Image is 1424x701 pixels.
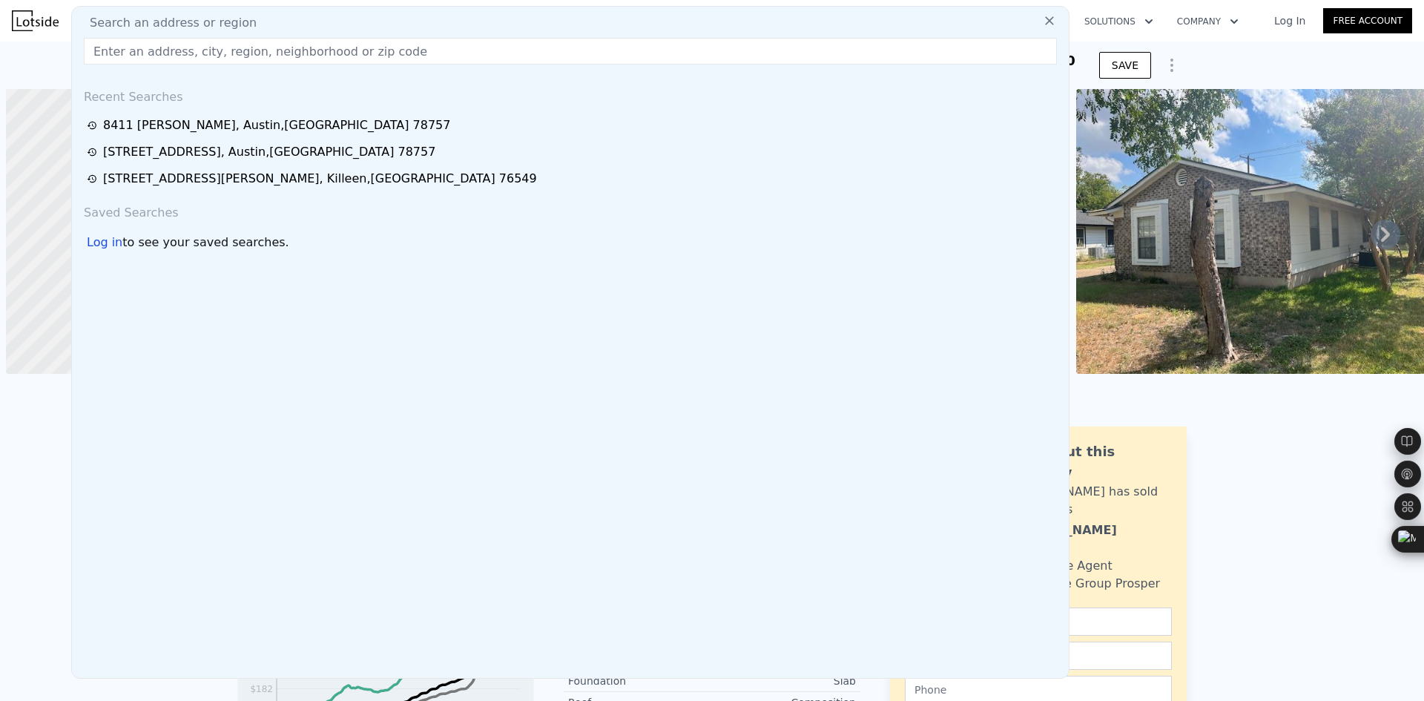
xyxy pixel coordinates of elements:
[1256,13,1323,28] a: Log In
[78,76,1063,112] div: Recent Searches
[250,684,273,694] tspan: $182
[1006,521,1172,557] div: [PERSON_NAME] Narayan
[84,38,1057,65] input: Enter an address, city, region, neighborhood or zip code
[12,10,59,31] img: Lotside
[87,143,1058,161] a: [STREET_ADDRESS], Austin,[GEOGRAPHIC_DATA] 78757
[103,116,450,134] div: 8411 [PERSON_NAME] , Austin , [GEOGRAPHIC_DATA] 78757
[87,234,122,251] div: Log in
[87,116,1058,134] a: 8411 [PERSON_NAME], Austin,[GEOGRAPHIC_DATA] 78757
[78,192,1063,228] div: Saved Searches
[1099,52,1151,79] button: SAVE
[1006,575,1160,593] div: Realty One Group Prosper
[78,14,257,32] span: Search an address or region
[1072,8,1165,35] button: Solutions
[122,234,289,251] span: to see your saved searches.
[712,674,856,688] div: Slab
[1006,483,1172,519] div: [PERSON_NAME] has sold 129 homes
[1165,8,1250,35] button: Company
[103,170,537,188] div: [STREET_ADDRESS][PERSON_NAME] , Killeen , [GEOGRAPHIC_DATA] 76549
[87,170,1058,188] a: [STREET_ADDRESS][PERSON_NAME], Killeen,[GEOGRAPHIC_DATA] 76549
[1323,8,1412,33] a: Free Account
[568,674,712,688] div: Foundation
[103,143,435,161] div: [STREET_ADDRESS] , Austin , [GEOGRAPHIC_DATA] 78757
[1006,441,1172,483] div: Ask about this property
[1157,50,1187,80] button: Show Options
